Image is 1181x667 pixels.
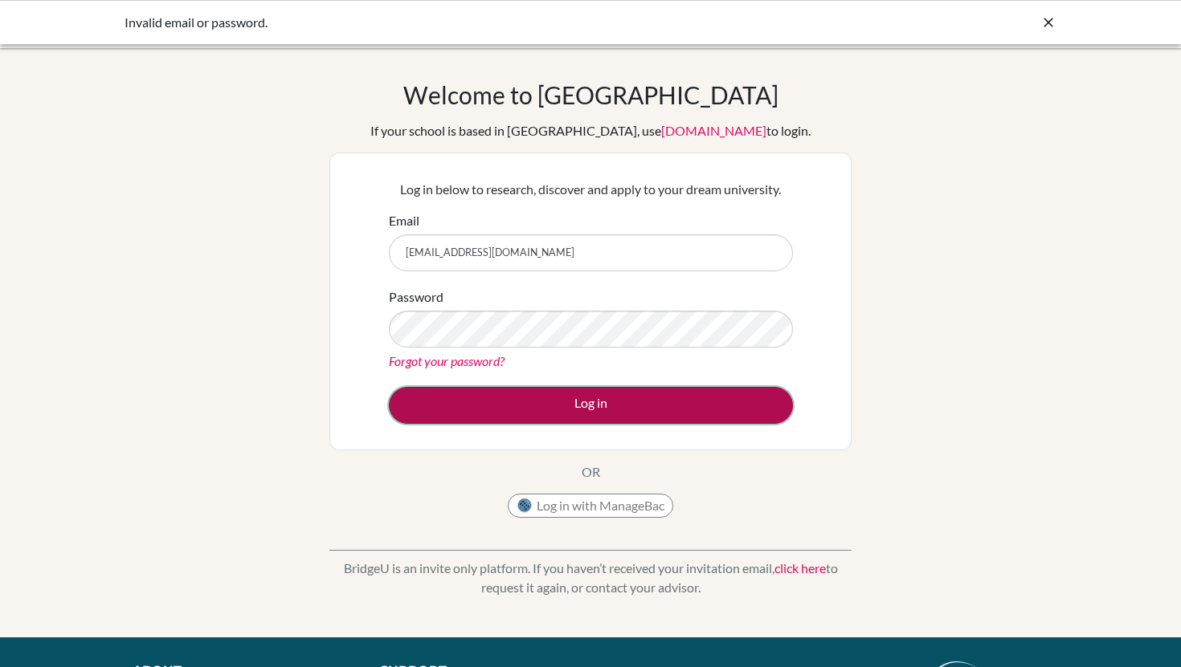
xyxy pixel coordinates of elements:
div: Invalid email or password. [125,13,815,32]
a: [DOMAIN_NAME] [661,123,766,138]
button: Log in [389,387,793,424]
p: BridgeU is an invite only platform. If you haven’t received your invitation email, to request it ... [329,559,852,597]
button: Log in with ManageBac [508,494,673,518]
a: Forgot your password? [389,353,505,368]
label: Password [389,287,443,307]
a: click here [774,560,826,575]
label: Email [389,211,419,230]
h1: Welcome to [GEOGRAPHIC_DATA] [403,80,778,109]
p: Log in below to research, discover and apply to your dream university. [389,180,793,199]
p: OR [582,462,600,482]
div: If your school is based in [GEOGRAPHIC_DATA], use to login. [370,121,811,140]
